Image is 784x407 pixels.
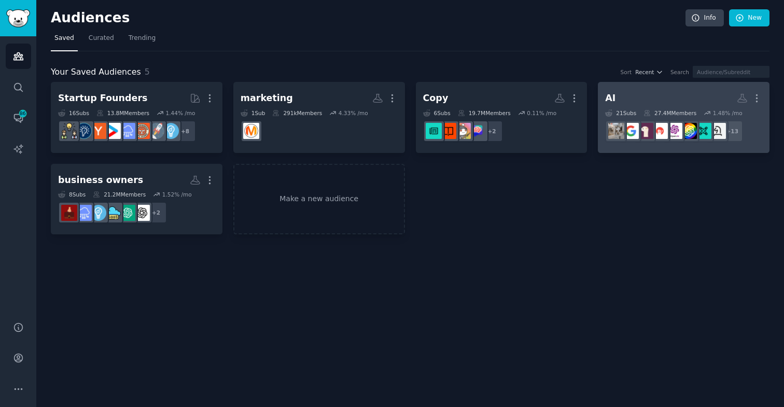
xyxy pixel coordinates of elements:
div: 0.11 % /mo [527,109,556,117]
span: Trending [129,34,156,43]
div: 13.8M Members [96,109,149,117]
img: ChatGPTPromptGenius [469,123,485,139]
div: Startup Founders [58,92,147,105]
div: Sort [621,68,632,76]
input: Audience/Subreddit [693,66,769,78]
div: + 2 [481,120,503,142]
img: GummySearch logo [6,9,30,27]
a: New [729,9,769,27]
span: Saved [54,34,74,43]
img: ChatGPTCoding [608,123,624,139]
a: Trending [125,30,159,51]
a: AI21Subs27.4MMembers1.48% /mo+13llamaLLMDevsGPT3OpenAIDevChatbotsLocalLLaMAGoogleGeminiAIChatGPTC... [598,82,769,153]
a: Saved [51,30,78,51]
img: Entrepreneur [163,123,179,139]
img: WritingPrompts [455,123,471,139]
div: Search [670,68,689,76]
img: GPT3 [681,123,697,139]
img: SaaS [119,123,135,139]
div: 8 Sub s [58,191,86,198]
img: ycombinator [90,123,106,139]
img: micro_saas [105,205,121,221]
img: SaaS [76,205,92,221]
img: GoogleGeminiAI [623,123,639,139]
img: startup [105,123,121,139]
img: Entrepreneur [90,205,106,221]
a: Copy6Subs19.7MMembers0.11% /mo+2ChatGPTPromptGeniusWritingPromptsWritingPromptsAIcopy [416,82,587,153]
div: business owners [58,174,143,187]
span: Recent [635,68,654,76]
div: 1.44 % /mo [165,109,195,117]
span: 5 [145,67,150,77]
div: + 13 [721,120,743,142]
div: 19.7M Members [458,109,511,117]
a: Curated [85,30,118,51]
button: Recent [635,68,663,76]
div: 1 Sub [241,109,265,117]
div: 1.48 % /mo [713,109,743,117]
img: copy [426,123,442,139]
a: 86 [6,105,31,131]
div: 21.2M Members [93,191,146,198]
div: 1.52 % /mo [162,191,192,198]
div: 4.33 % /mo [339,109,368,117]
img: DigitalMarketing [243,123,259,139]
div: marketing [241,92,293,105]
img: OpenAI [134,205,150,221]
div: 27.4M Members [643,109,696,117]
img: YoungBusinessOwners [61,205,77,221]
a: Startup Founders16Subs13.8MMembers1.44% /mo+8EntrepreneurstartupsEntrepreneurRideAlongSaaSstartup... [51,82,222,153]
a: business owners8Subs21.2MMembers1.52% /mo+2OpenAIChatGPTmicro_saasEntrepreneurSaaSYoungBusinessOw... [51,164,222,235]
div: + 2 [145,202,167,223]
h2: Audiences [51,10,685,26]
div: 291k Members [272,109,322,117]
img: Entrepreneurship [76,123,92,139]
img: llama [710,123,726,139]
a: marketing1Sub291kMembers4.33% /moDigitalMarketing [233,82,405,153]
div: + 8 [174,120,196,142]
div: 21 Sub s [605,109,636,117]
img: OpenAIDev [666,123,682,139]
div: AI [605,92,615,105]
span: 86 [18,110,27,117]
a: Info [685,9,724,27]
img: LLMDevs [695,123,711,139]
img: startups [148,123,164,139]
a: Make a new audience [233,164,405,235]
img: EntrepreneurRideAlong [134,123,150,139]
div: Copy [423,92,449,105]
img: LocalLLaMA [637,123,653,139]
div: 6 Sub s [423,109,451,117]
img: Chatbots [652,123,668,139]
img: ChatGPT [119,205,135,221]
span: Curated [89,34,114,43]
img: WritingPromptsAI [440,123,456,139]
div: 16 Sub s [58,109,89,117]
img: growmybusiness [61,123,77,139]
span: Your Saved Audiences [51,66,141,79]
